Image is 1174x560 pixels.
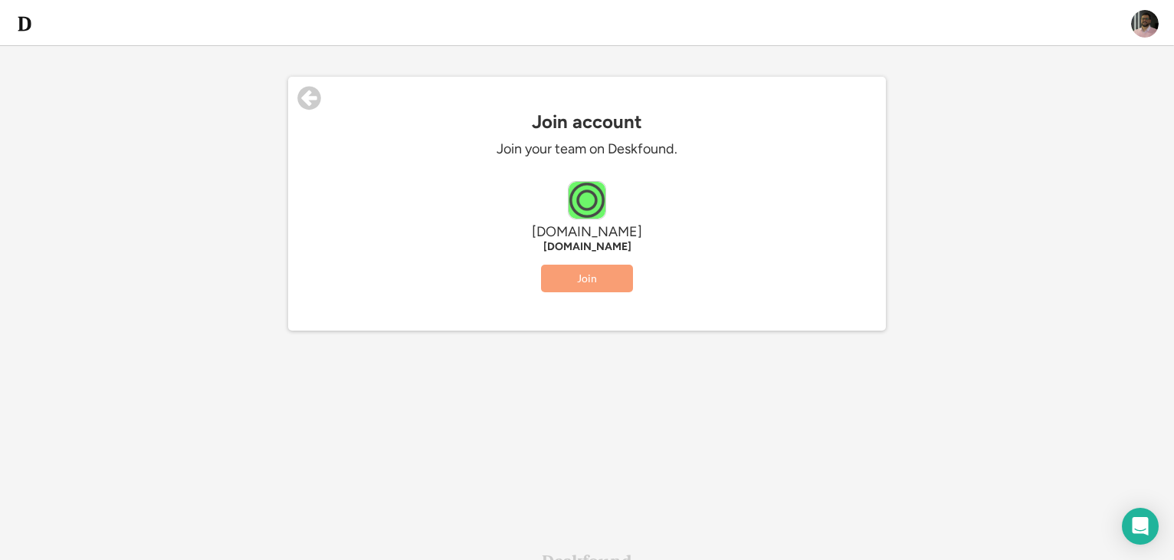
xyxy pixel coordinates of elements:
[357,223,817,241] div: [DOMAIN_NAME]
[1131,10,1159,38] img: ACg8ocIECDluHC99pfjkche_0KMw7OU6yTGRtpubtao__jyGpeX3uFI=s96-c
[357,241,817,253] div: [DOMAIN_NAME]
[288,111,886,133] div: Join account
[357,140,817,158] div: Join your team on Deskfound.
[569,182,605,219] img: o2inc.com.br
[1122,508,1159,545] div: Open Intercom Messenger
[15,15,34,33] img: d-whitebg.png
[541,265,633,292] button: Join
